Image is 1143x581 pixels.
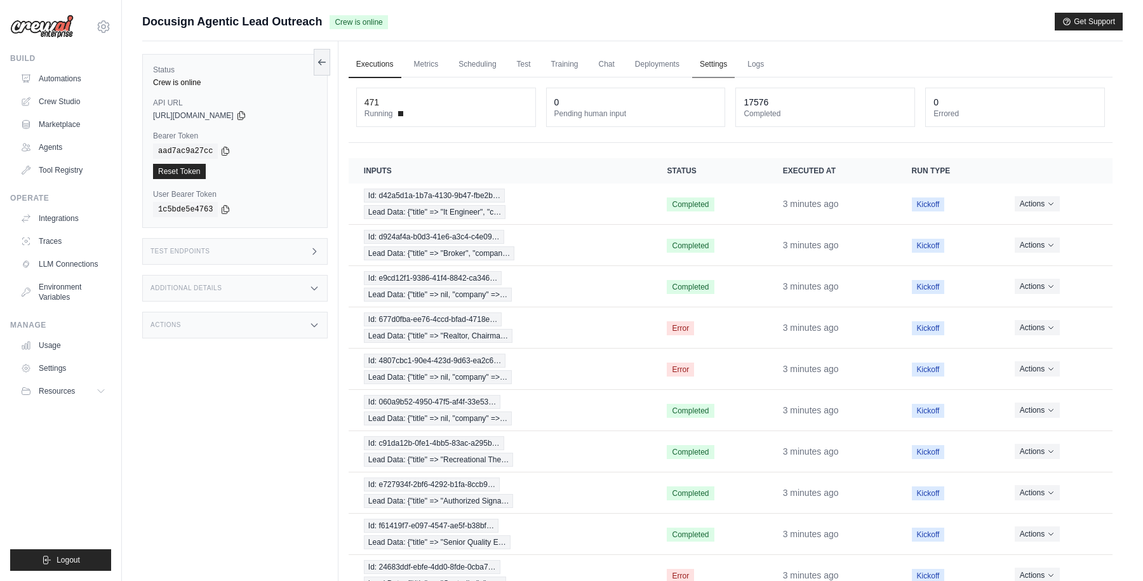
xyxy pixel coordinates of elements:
a: Traces [15,231,111,251]
a: Executions [349,51,401,78]
span: Id: 677d0fba-ee76-4ccd-bfad-4718e… [364,312,502,326]
a: View execution details for Id [364,312,637,343]
span: Id: e727934f-2bf6-4292-b1fa-8ccb9… [364,477,500,491]
a: View execution details for Id [364,189,637,219]
span: Id: 4807cbc1-90e4-423d-9d63-ea2c6… [364,354,505,368]
button: Get Support [1055,13,1123,30]
span: Kickoff [912,280,945,294]
a: Chat [591,51,622,78]
th: Inputs [349,158,652,184]
span: Id: d42a5d1a-1b7a-4130-9b47-fbe2b… [364,189,505,203]
span: Id: 060a9b52-4950-47f5-af4f-33e53… [364,395,501,409]
div: 0 [554,96,559,109]
div: 0 [933,96,939,109]
label: Bearer Token [153,131,317,141]
time: September 18, 2025 at 22:58 IST [783,323,839,333]
span: Id: c91da12b-0fe1-4bb5-83ac-a295b… [364,436,504,450]
label: User Bearer Token [153,189,317,199]
div: Manage [10,320,111,330]
span: Id: e9cd12f1-9386-41f4-8842-ca346… [364,271,502,285]
dt: Completed [744,109,907,119]
span: Docusign Agentic Lead Outreach [142,13,322,30]
button: Actions for execution [1015,485,1060,500]
span: Kickoff [912,528,945,542]
time: September 18, 2025 at 22:57 IST [783,570,839,580]
th: Executed at [768,158,897,184]
button: Actions for execution [1015,403,1060,418]
button: Actions for execution [1015,237,1060,253]
div: 17576 [744,96,768,109]
span: Completed [667,445,714,459]
h3: Actions [150,321,181,329]
h3: Additional Details [150,284,222,292]
span: Kickoff [912,239,945,253]
a: Automations [15,69,111,89]
span: Completed [667,528,714,542]
span: Lead Data: {"title" => "Authorized Signa… [364,494,514,508]
time: September 18, 2025 at 22:58 IST [783,240,839,250]
a: Agents [15,137,111,157]
span: Completed [667,404,714,418]
span: Kickoff [912,321,945,335]
a: View execution details for Id [364,395,637,425]
a: View execution details for Id [364,271,637,302]
a: Settings [15,358,111,378]
button: Resources [15,381,111,401]
span: Kickoff [912,404,945,418]
div: Operate [10,193,111,203]
a: Logs [740,51,772,78]
a: Marketplace [15,114,111,135]
span: Lead Data: {"title" => "Broker", "compan… [364,246,514,260]
span: Kickoff [912,486,945,500]
span: Lead Data: {"title" => nil, "company" =>… [364,411,512,425]
span: Lead Data: {"title" => "Senior Quality E… [364,535,511,549]
dt: Errored [933,109,1097,119]
time: September 18, 2025 at 22:57 IST [783,529,839,539]
a: Environment Variables [15,277,111,307]
a: View execution details for Id [364,519,637,549]
button: Actions for execution [1015,361,1060,377]
span: Completed [667,197,714,211]
a: Integrations [15,208,111,229]
span: Lead Data: {"title" => nil, "company" =>… [364,370,512,384]
span: Lead Data: {"title" => "Recreational The… [364,453,513,467]
span: Id: d924af4a-b0d3-41e6-a3c4-c4e09… [364,230,504,244]
time: September 18, 2025 at 22:58 IST [783,281,839,291]
span: Running [364,109,393,119]
a: View execution details for Id [364,436,637,467]
th: Status [652,158,767,184]
span: Resources [39,386,75,396]
label: API URL [153,98,317,108]
span: Id: f61419f7-e097-4547-ae5f-b38bf… [364,519,498,533]
a: Usage [15,335,111,356]
span: Id: 24683ddf-ebfe-4dd0-8fde-0cba7… [364,560,500,574]
span: Crew is online [330,15,387,29]
h3: Test Endpoints [150,248,210,255]
a: Settings [692,51,735,78]
span: Kickoff [912,445,945,459]
a: View execution details for Id [364,354,637,384]
span: Error [667,363,694,377]
span: Completed [667,239,714,253]
a: View execution details for Id [364,477,637,508]
div: Build [10,53,111,63]
img: Logo [10,15,74,39]
span: Error [667,321,694,335]
span: Completed [667,280,714,294]
a: View execution details for Id [364,230,637,260]
button: Actions for execution [1015,320,1060,335]
a: Scheduling [451,51,504,78]
time: September 18, 2025 at 22:57 IST [783,405,839,415]
button: Actions for execution [1015,279,1060,294]
a: Test [509,51,538,78]
label: Status [153,65,317,75]
button: Actions for execution [1015,526,1060,542]
span: Completed [667,486,714,500]
a: Tool Registry [15,160,111,180]
a: Metrics [406,51,446,78]
a: Reset Token [153,164,206,179]
button: Actions for execution [1015,444,1060,459]
button: Logout [10,549,111,571]
span: Logout [57,555,80,565]
a: Deployments [627,51,687,78]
